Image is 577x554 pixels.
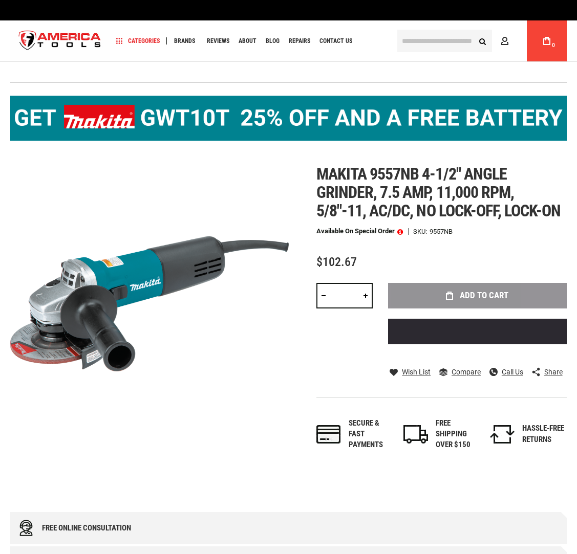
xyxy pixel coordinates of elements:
img: returns [490,425,515,444]
a: Repairs [284,34,315,48]
img: America Tools [10,22,110,60]
a: Categories [112,34,164,48]
span: About [239,38,257,44]
a: Blog [261,34,284,48]
a: store logo [10,22,110,60]
a: Contact Us [315,34,357,48]
span: Wish List [402,368,431,375]
img: payments [316,425,341,444]
span: Contact Us [319,38,352,44]
span: Reviews [207,38,229,44]
div: HASSLE-FREE RETURNS [522,423,567,445]
a: 0 [537,20,557,61]
div: 9557NB [430,228,453,235]
img: BOGO: Buy the Makita® XGT IMpact Wrench (GWT10T), get the BL4040 4ah Battery FREE! [10,96,567,141]
p: Available on Special Order [316,228,403,235]
span: Brands [174,38,195,44]
span: 0 [552,42,555,48]
span: Compare [452,368,481,375]
span: Share [544,368,563,375]
a: Call Us [489,367,523,376]
span: Repairs [289,38,310,44]
a: Wish List [390,367,431,376]
strong: SKU [413,228,430,235]
a: About [234,34,261,48]
span: Makita 9557nb 4-1/2" angle grinder, 7.5 amp, 11,000 rpm, 5/8"-11, ac/dc, no lock-off, lock-on [316,164,561,220]
button: Search [473,31,492,51]
a: Compare [439,367,481,376]
img: shipping [403,425,428,444]
span: Categories [116,37,160,45]
img: main product photo [10,165,289,443]
span: $102.67 [316,255,357,269]
div: FREE SHIPPING OVER $150 [436,418,480,451]
a: Reviews [202,34,234,48]
a: Brands [169,34,200,48]
div: Free online consultation [42,524,131,533]
div: Secure & fast payments [349,418,393,451]
span: Blog [266,38,280,44]
span: Call Us [502,368,523,375]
